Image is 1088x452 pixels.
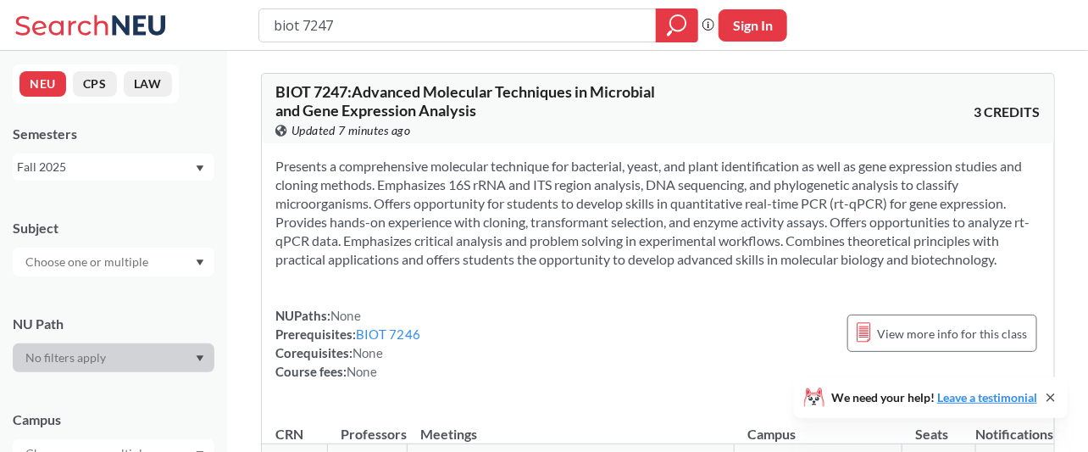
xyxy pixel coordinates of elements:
span: 3 CREDITS [974,103,1041,121]
span: None [352,345,383,360]
div: Dropdown arrow [13,248,214,276]
th: Seats [902,408,976,444]
svg: Dropdown arrow [196,165,204,172]
div: NU Path [13,315,214,333]
input: Class, professor, course number, "phrase" [272,11,644,40]
th: Meetings [408,408,735,444]
th: Notifications [976,408,1054,444]
svg: magnifying glass [667,14,687,37]
div: Campus [13,410,214,429]
th: Professors [328,408,408,444]
div: magnifying glass [656,8,698,42]
button: LAW [124,71,172,97]
a: BIOT 7246 [356,326,420,342]
div: Subject [13,219,214,237]
span: None [330,308,361,323]
a: Leave a testimonial [937,390,1037,405]
span: Updated 7 minutes ago [291,121,411,140]
div: Fall 2025 [17,158,194,176]
div: CRN [275,425,303,444]
div: Fall 2025Dropdown arrow [13,153,214,181]
div: NUPaths: Prerequisites: Corequisites: Course fees: [275,306,420,381]
span: BIOT 7247 : Advanced Molecular Techniques in Microbial and Gene Expression Analysis [275,82,655,120]
button: Sign In [719,9,787,42]
input: Choose one or multiple [17,252,159,272]
span: None [347,364,377,379]
button: CPS [73,71,117,97]
div: Semesters [13,125,214,143]
span: View more info for this class [878,323,1028,344]
svg: Dropdown arrow [196,355,204,362]
div: Dropdown arrow [13,343,214,372]
svg: Dropdown arrow [196,259,204,266]
section: Presents a comprehensive molecular technique for bacterial, yeast, and plant identification as we... [275,157,1041,269]
span: We need your help! [831,392,1037,404]
th: Campus [735,408,902,444]
button: NEU [19,71,66,97]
